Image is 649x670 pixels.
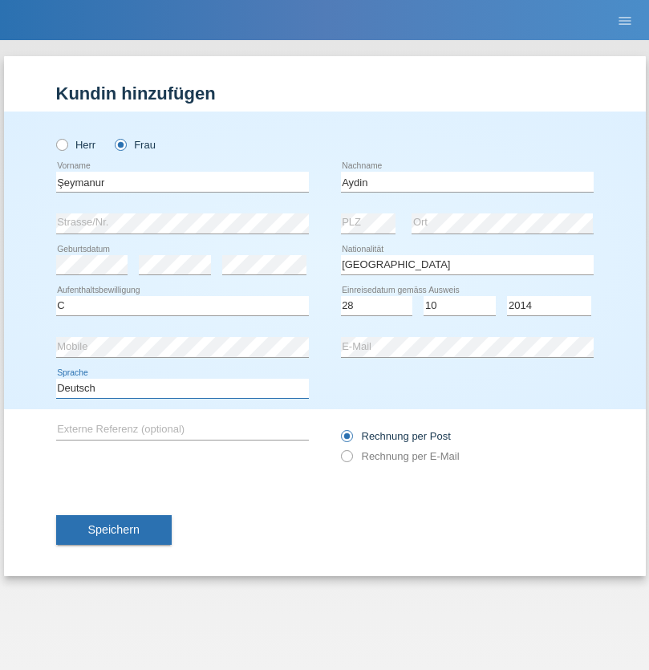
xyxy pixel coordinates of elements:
input: Herr [56,139,67,149]
i: menu [617,13,633,29]
input: Frau [115,139,125,149]
span: Speichern [88,523,140,536]
h1: Kundin hinzufügen [56,83,594,104]
label: Rechnung per Post [341,430,451,442]
label: Rechnung per E-Mail [341,450,460,462]
label: Frau [115,139,156,151]
input: Rechnung per Post [341,430,351,450]
input: Rechnung per E-Mail [341,450,351,470]
button: Speichern [56,515,172,546]
a: menu [609,15,641,25]
label: Herr [56,139,96,151]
